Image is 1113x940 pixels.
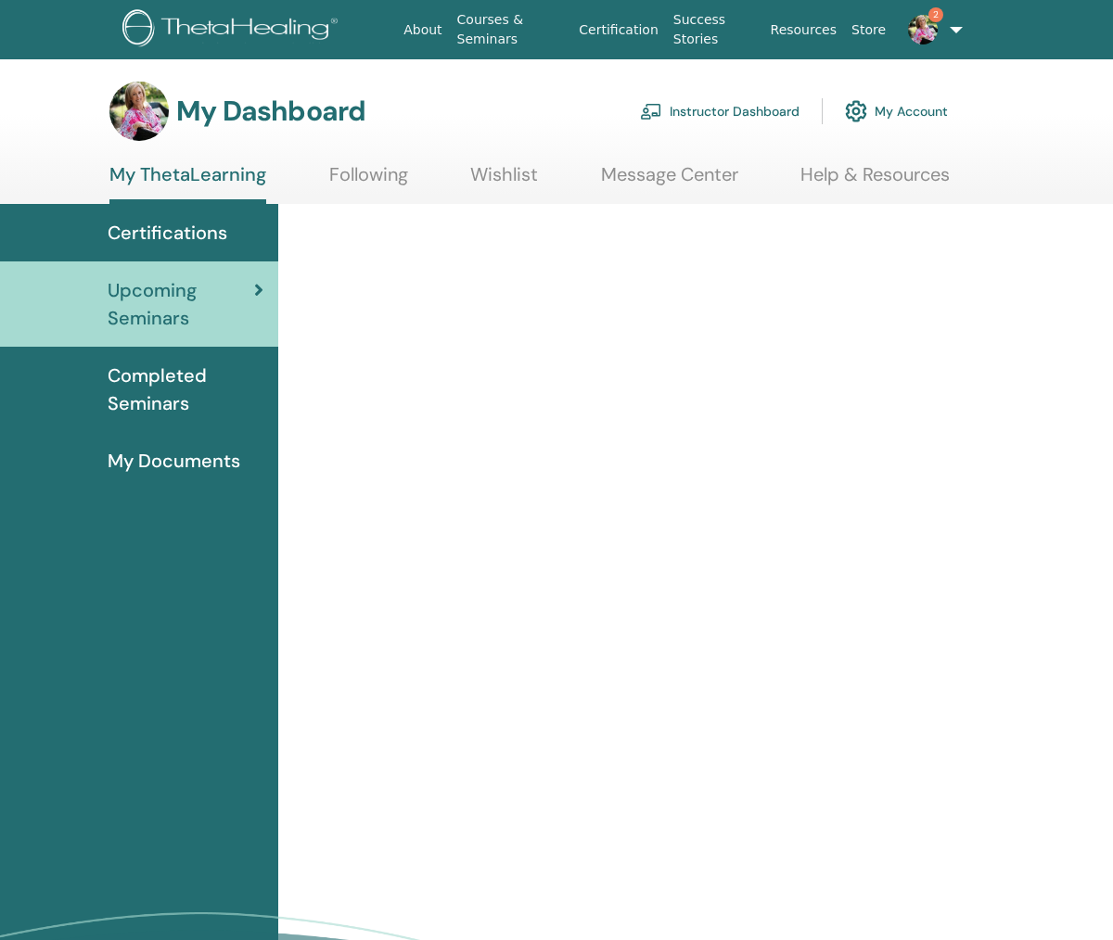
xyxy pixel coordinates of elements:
a: Wishlist [470,163,538,199]
a: Courses & Seminars [450,3,572,57]
a: Store [844,13,893,47]
img: default.jpg [109,82,169,141]
a: About [396,13,449,47]
img: cog.svg [845,95,867,127]
a: Resources [763,13,845,47]
a: Following [329,163,408,199]
a: Certification [571,13,665,47]
a: My ThetaLearning [109,163,266,204]
h3: My Dashboard [176,95,365,128]
span: Certifications [108,219,227,247]
a: Success Stories [666,3,763,57]
a: Instructor Dashboard [640,91,800,132]
img: logo.png [122,9,344,51]
span: Upcoming Seminars [108,276,254,332]
span: 2 [928,7,943,22]
img: default.jpg [908,15,938,44]
a: Help & Resources [800,163,950,199]
a: Message Center [601,163,738,199]
a: My Account [845,91,948,132]
img: chalkboard-teacher.svg [640,103,662,120]
span: My Documents [108,447,240,475]
span: Completed Seminars [108,362,263,417]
